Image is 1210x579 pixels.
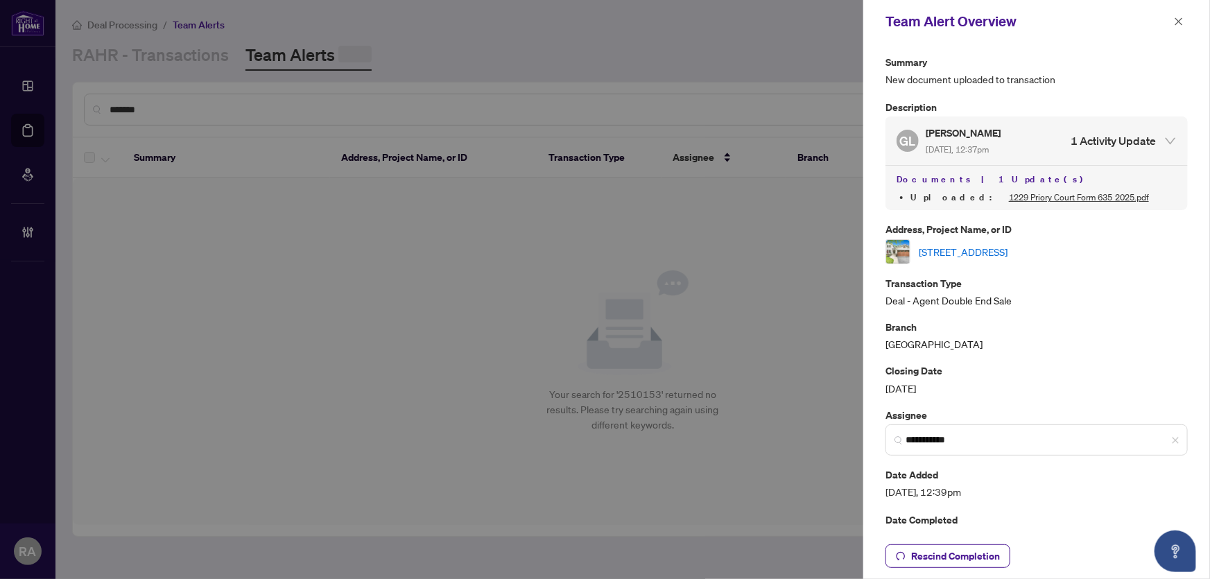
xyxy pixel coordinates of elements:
[900,131,916,150] span: GL
[885,407,1188,423] p: Assignee
[897,171,1177,188] h4: Documents | 1 Update(s)
[885,54,1188,70] p: Summary
[1009,192,1149,202] a: 1229 Priory Court Form 635 2025.pdf
[1155,530,1196,572] button: Open asap
[911,545,1000,567] span: Rescind Completion
[885,275,1188,291] p: Transaction Type
[885,319,1188,335] p: Branch
[885,221,1188,237] p: Address, Project Name, or ID
[885,319,1188,352] div: [GEOGRAPHIC_DATA]
[885,71,1188,87] span: New document uploaded to transaction
[896,551,906,561] span: undo
[1164,135,1177,147] span: expanded
[885,11,1170,32] div: Team Alert Overview
[919,244,1008,259] a: [STREET_ADDRESS]
[885,529,1188,545] span: [DATE], 02:38pm
[885,484,1188,500] span: [DATE], 12:39pm
[885,512,1188,528] p: Date Completed
[885,116,1188,165] div: GL[PERSON_NAME] [DATE], 12:37pm1 Activity Update
[885,363,1188,395] div: [DATE]
[894,436,903,444] img: search_icon
[1174,17,1184,26] span: close
[885,363,1188,379] p: Closing Date
[1171,436,1179,444] span: close
[885,467,1188,483] p: Date Added
[885,99,1188,115] p: Description
[926,125,1003,141] h5: [PERSON_NAME]
[1071,132,1156,149] h4: 1 Activity Update
[926,144,989,155] span: [DATE], 12:37pm
[885,544,1010,568] button: Rescind Completion
[886,240,910,263] img: thumbnail-img
[910,191,1009,203] span: Uploaded :
[885,275,1188,308] div: Deal - Agent Double End Sale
